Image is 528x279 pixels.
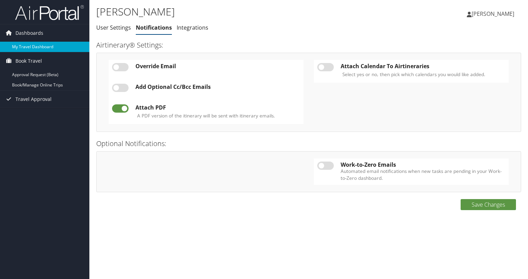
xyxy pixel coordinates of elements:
label: A PDF version of the itinerary will be sent with itinerary emails. [137,112,275,119]
div: Attach PDF [135,104,300,111]
span: [PERSON_NAME] [472,10,514,18]
span: Dashboards [15,24,43,42]
img: airportal-logo.png [15,4,84,21]
a: User Settings [96,24,131,31]
span: Book Travel [15,52,42,70]
div: Add Optional Cc/Bcc Emails [135,84,300,90]
span: Travel Approval [15,91,52,108]
h3: Airtinerary® Settings: [96,40,521,50]
a: Notifications [136,24,172,31]
h3: Optional Notifications: [96,139,521,148]
a: [PERSON_NAME] [467,3,521,24]
div: Attach Calendar To Airtineraries [341,63,505,69]
div: Override Email [135,63,300,69]
label: Select yes or no, then pick which calendars you would like added. [342,71,485,78]
button: Save Changes [461,199,516,210]
div: Work-to-Zero Emails [341,162,505,168]
a: Integrations [177,24,208,31]
h1: [PERSON_NAME] [96,4,379,19]
label: Automated email notifications when new tasks are pending in your Work-to-Zero dashboard. [341,168,505,182]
